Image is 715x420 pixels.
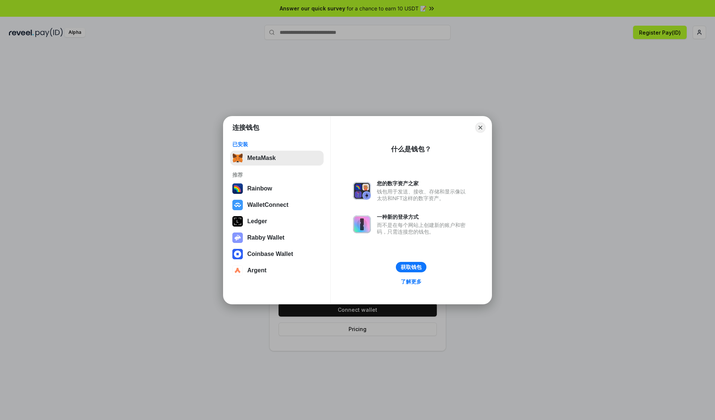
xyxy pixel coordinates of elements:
[230,263,324,278] button: Argent
[391,145,431,154] div: 什么是钱包？
[232,265,243,276] img: svg+xml,%3Csvg%20width%3D%2228%22%20height%3D%2228%22%20viewBox%3D%220%200%2028%2028%22%20fill%3D...
[247,155,276,161] div: MetaMask
[377,188,469,202] div: 钱包用于发送、接收、存储和显示像以太坊和NFT这样的数字资产。
[232,200,243,210] img: svg+xml,%3Csvg%20width%3D%2228%22%20height%3D%2228%22%20viewBox%3D%220%200%2028%2028%22%20fill%3D...
[232,233,243,243] img: svg+xml,%3Csvg%20xmlns%3D%22http%3A%2F%2Fwww.w3.org%2F2000%2Fsvg%22%20fill%3D%22none%22%20viewBox...
[230,181,324,196] button: Rainbow
[353,182,371,200] img: svg+xml,%3Csvg%20xmlns%3D%22http%3A%2F%2Fwww.w3.org%2F2000%2Fsvg%22%20fill%3D%22none%22%20viewBox...
[396,262,426,272] button: 获取钱包
[230,214,324,229] button: Ledger
[232,141,321,148] div: 已安装
[247,251,293,257] div: Coinbase Wallet
[377,222,469,235] div: 而不是在每个网站上创建新的账户和密码，只需连接您的钱包。
[232,123,259,132] h1: 连接钱包
[247,267,267,274] div: Argent
[401,264,422,270] div: 获取钱包
[232,249,243,259] img: svg+xml,%3Csvg%20width%3D%2228%22%20height%3D%2228%22%20viewBox%3D%220%200%2028%2028%22%20fill%3D...
[247,185,272,192] div: Rainbow
[247,202,289,208] div: WalletConnect
[232,171,321,178] div: 推荐
[475,122,486,133] button: Close
[247,218,267,225] div: Ledger
[247,234,285,241] div: Rabby Wallet
[230,151,324,166] button: MetaMask
[232,216,243,227] img: svg+xml,%3Csvg%20xmlns%3D%22http%3A%2F%2Fwww.w3.org%2F2000%2Fsvg%22%20width%3D%2228%22%20height%3...
[377,214,469,220] div: 一种新的登录方式
[230,247,324,262] button: Coinbase Wallet
[230,198,324,212] button: WalletConnect
[396,277,426,286] a: 了解更多
[401,278,422,285] div: 了解更多
[232,153,243,163] img: svg+xml,%3Csvg%20fill%3D%22none%22%20height%3D%2233%22%20viewBox%3D%220%200%2035%2033%22%20width%...
[230,230,324,245] button: Rabby Wallet
[232,183,243,194] img: svg+xml,%3Csvg%20width%3D%22120%22%20height%3D%22120%22%20viewBox%3D%220%200%20120%20120%22%20fil...
[353,215,371,233] img: svg+xml,%3Csvg%20xmlns%3D%22http%3A%2F%2Fwww.w3.org%2F2000%2Fsvg%22%20fill%3D%22none%22%20viewBox...
[377,180,469,187] div: 您的数字资产之家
